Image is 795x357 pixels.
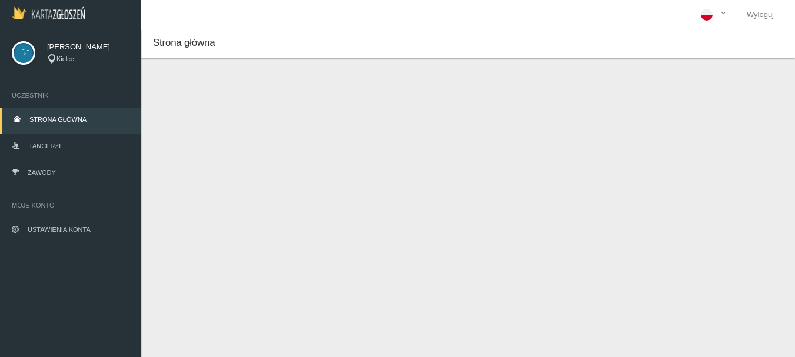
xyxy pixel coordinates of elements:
span: Strona główna [153,37,215,48]
span: Tancerze [29,142,63,149]
img: Logo [12,6,85,19]
span: Strona główna [29,116,87,123]
span: Uczestnik [12,89,129,101]
div: Kielce [47,54,129,64]
img: svg [12,41,35,65]
span: Zawody [28,169,56,176]
span: Moje konto [12,199,129,211]
span: [PERSON_NAME] [47,41,129,53]
span: Ustawienia konta [28,226,91,233]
